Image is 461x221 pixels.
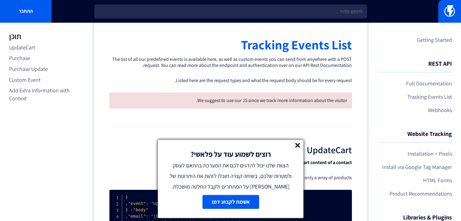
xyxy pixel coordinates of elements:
[378,92,452,102] a: Tracking Events List
[378,175,452,186] a: HTML Forms
[378,78,452,89] a: Full Documentation
[94,5,367,18] input: חיפוש מהיר...
[378,60,452,72] h4: REST API
[378,162,452,172] a: Install via Google Tag Manager
[378,130,452,143] h4: Website Tracking
[378,149,452,159] a: Installation + Pixels
[378,105,452,115] a: Webhooks
[378,35,452,45] a: Getting Started
[378,189,452,199] a: Product Recommendations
